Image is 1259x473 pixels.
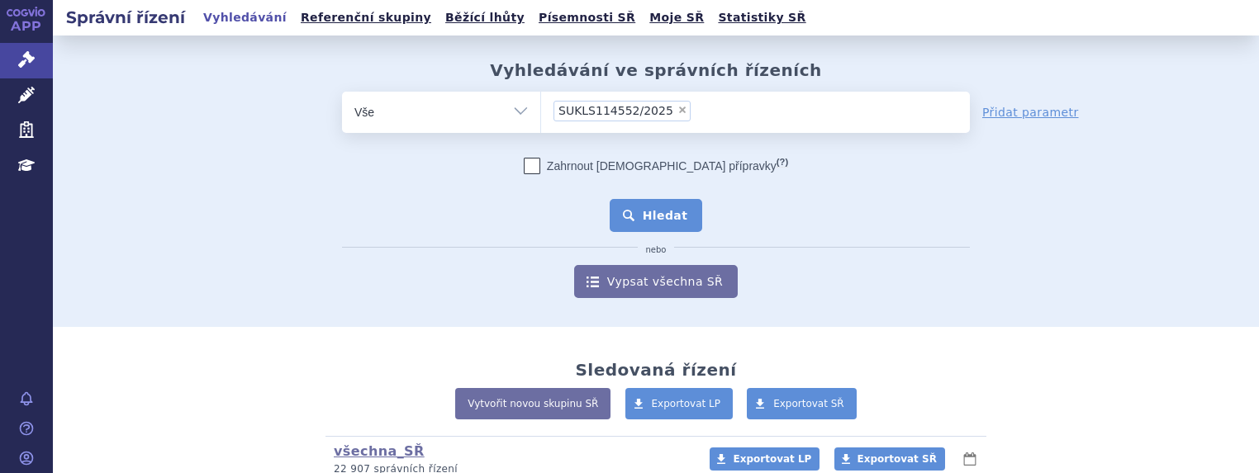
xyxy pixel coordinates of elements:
span: Exportovat SŘ [773,398,844,409]
button: lhůty [962,449,978,469]
h2: Sledovaná řízení [575,360,736,380]
a: Přidat parametr [982,104,1079,121]
a: Exportovat SŘ [747,388,857,419]
i: nebo [638,245,675,255]
span: Exportovat LP [733,453,811,465]
a: Exportovat SŘ [834,447,945,471]
span: × [677,105,687,115]
span: SUKLS114552/2025 [558,105,673,116]
a: Statistiky SŘ [713,7,810,29]
a: Vypsat všechna SŘ [574,265,738,298]
a: Písemnosti SŘ [534,7,640,29]
label: Zahrnout [DEMOGRAPHIC_DATA] přípravky [524,158,788,174]
a: Vyhledávání [198,7,292,29]
a: Referenční skupiny [296,7,436,29]
h2: Správní řízení [53,6,198,29]
h2: Vyhledávání ve správních řízeních [490,60,822,80]
a: všechna_SŘ [334,443,425,459]
span: Exportovat LP [652,398,721,409]
span: Exportovat SŘ [858,453,937,465]
a: Běžící lhůty [440,7,530,29]
a: Vytvořit novou skupinu SŘ [455,388,610,419]
abbr: (?) [777,157,788,168]
input: SUKLS114552/2025 [696,100,705,121]
a: Exportovat LP [710,447,820,471]
button: Hledat [610,199,703,232]
a: Exportovat LP [625,388,734,419]
a: Moje SŘ [644,7,709,29]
